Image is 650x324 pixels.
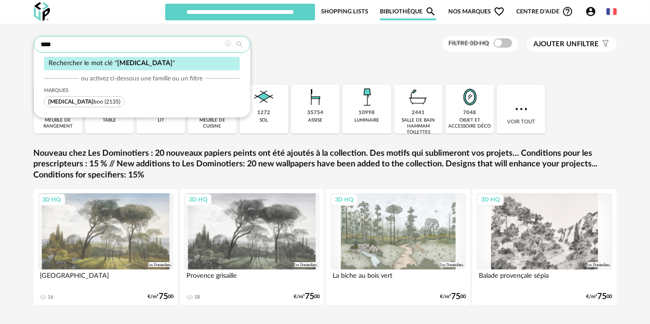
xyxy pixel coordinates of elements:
a: 3D HQ Balade provençale sépia €/m²7500 [472,189,617,305]
div: 16 [48,294,54,300]
div: 18 [194,294,200,300]
div: 2441 [412,110,425,116]
div: La biche au bois vert [330,269,466,288]
span: Centre d'aideHelp Circle Outline icon [516,6,573,17]
div: table [103,117,116,123]
div: luminaire [354,117,379,123]
span: 75 [598,293,607,300]
div: assise [308,117,322,123]
span: Filter icon [599,40,610,49]
a: 3D HQ [GEOGRAPHIC_DATA] 16 €/m²7500 [34,189,178,305]
span: 75 [305,293,314,300]
span: Nos marques [448,3,505,20]
div: €/m² 00 [148,293,173,300]
span: Magnify icon [425,6,436,17]
a: 3D HQ La biche au bois vert €/m²7500 [326,189,470,305]
div: lit [158,117,164,123]
a: BibliothèqueMagnify icon [380,3,436,20]
div: Balade provençale sépia [477,269,613,288]
span: 75 [451,293,460,300]
div: 1272 [257,110,270,116]
div: meuble de cuisine [191,117,234,129]
span: Heart Outline icon [494,6,505,17]
img: OXP [34,2,50,21]
span: 75 [159,293,168,300]
div: €/m² 00 [440,293,466,300]
div: Marques [44,87,240,94]
div: 3D HQ [477,194,504,206]
div: objet et accessoire déco [448,117,491,129]
div: €/m² 00 [587,293,613,300]
div: 10998 [359,110,375,116]
span: [MEDICAL_DATA] [48,99,93,104]
div: 3D HQ [185,194,211,206]
span: Ajouter un [534,41,577,48]
img: more.7b13dc1.svg [513,101,530,117]
span: [MEDICAL_DATA] [117,60,173,67]
span: Help Circle Outline icon [562,6,573,17]
a: 3D HQ Provence grisaille 18 €/m²7500 [180,189,324,305]
button: Ajouter unfiltre Filter icon [527,37,617,52]
div: Rechercher le mot clé " " [44,57,240,70]
div: meuble de rangement [37,117,80,129]
img: Luminaire.png [354,85,379,110]
div: Provence grisaille [184,269,320,288]
span: boo [48,99,103,104]
img: Sol.png [251,85,276,110]
span: Account Circle icon [585,6,596,17]
div: [GEOGRAPHIC_DATA] [38,269,174,288]
span: Filtre 3D HQ [449,40,489,47]
span: filtre [534,40,599,49]
div: 7048 [464,110,477,116]
div: Voir tout [497,85,545,134]
img: Salle%20de%20bain.png [406,85,431,110]
div: 3D HQ [38,194,65,206]
div: 35754 [307,110,323,116]
div: salle de bain hammam toilettes [397,117,440,135]
a: Shopping Lists [321,3,368,20]
div: €/m² 00 [294,293,320,300]
span: (2135) [105,99,120,104]
a: Nouveau chez Les Dominotiers : 20 nouveaux papiers peints ont été ajoutés à la collection. Des mo... [34,148,617,181]
img: fr [607,6,617,17]
span: Account Circle icon [585,6,600,17]
img: Miroir.png [458,85,483,110]
div: 3D HQ [331,194,358,206]
img: Assise.png [303,85,328,110]
div: sol [260,117,268,123]
span: ou activez ci-dessous une famille ou un filtre [81,74,203,83]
